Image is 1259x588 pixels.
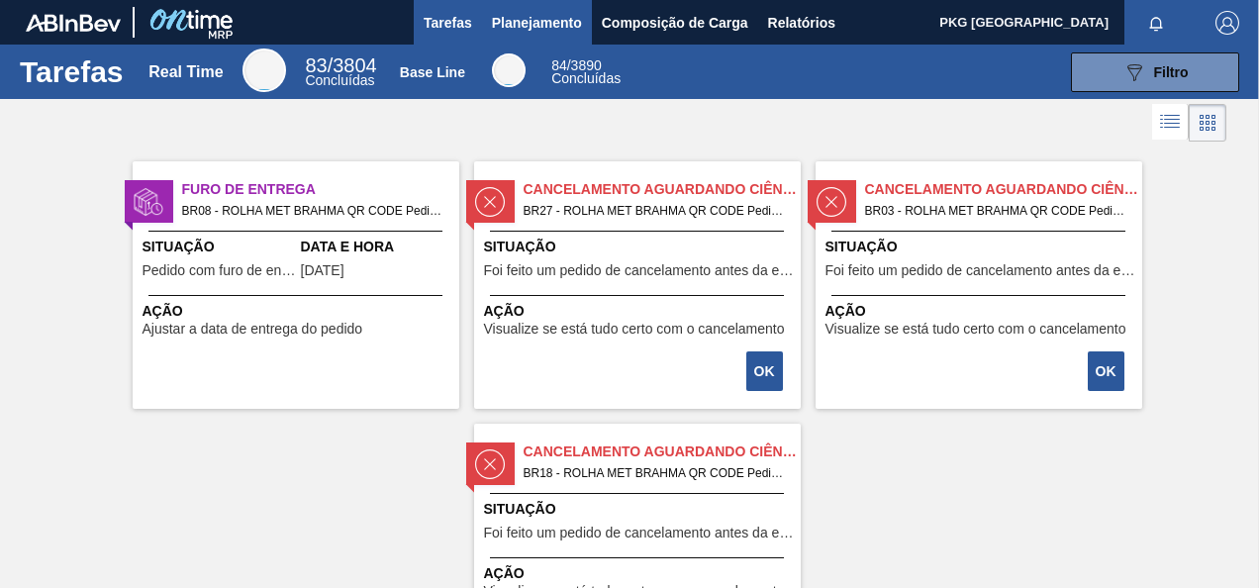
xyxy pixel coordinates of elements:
[305,54,327,76] span: 83
[484,322,785,337] span: Visualize se está tudo certo com o cancelamento
[484,526,796,540] span: Foi feito um pedido de cancelamento antes da etapa de aguardando faturamento
[1124,9,1188,37] button: Notificações
[305,57,376,87] div: Real Time
[26,14,121,32] img: TNhmsLtSVTkK8tSr43FrP2fwEKptu5GPRR3wAAAABJRU5ErkJggg==
[301,263,344,278] span: 27/09/2025,
[134,187,163,217] img: status
[143,322,363,337] span: Ajustar a data de entrega do pedido
[524,462,785,484] span: BR18 - ROLHA MET BRAHMA QR CODE Pedido - 2036002
[748,349,785,393] div: Completar tarefa: 30219013
[143,301,454,322] span: Ação
[825,322,1126,337] span: Visualize se está tudo certo com o cancelamento
[1090,349,1126,393] div: Completar tarefa: 30219132
[768,11,835,35] span: Relatórios
[492,11,582,35] span: Planejamento
[143,263,296,278] span: Pedido com furo de entrega
[484,301,796,322] span: Ação
[484,563,796,584] span: Ação
[1154,64,1189,80] span: Filtro
[484,237,796,257] span: Situação
[825,237,1137,257] span: Situação
[524,200,785,222] span: BR27 - ROLHA MET BRAHMA QR CODE Pedido - 2022708
[305,72,374,88] span: Concluídas
[182,179,459,200] span: Furo de Entrega
[602,11,748,35] span: Composição de Carga
[305,54,376,76] span: / 3804
[182,200,443,222] span: BR08 - ROLHA MET BRAHMA QR CODE Pedido - 2033191
[825,263,1137,278] span: Foi feito um pedido de cancelamento antes da etapa de aguardando faturamento
[524,179,801,200] span: Cancelamento aguardando ciência
[242,49,286,92] div: Real Time
[475,187,505,217] img: status
[301,237,454,257] span: Data e Hora
[551,57,567,73] span: 84
[143,237,296,257] span: Situação
[1071,52,1239,92] button: Filtro
[492,53,526,87] div: Base Line
[746,351,783,391] button: OK
[20,60,124,83] h1: Tarefas
[524,441,801,462] span: Cancelamento aguardando ciência
[1215,11,1239,35] img: Logout
[551,59,621,85] div: Base Line
[865,179,1142,200] span: Cancelamento aguardando ciência
[817,187,846,217] img: status
[424,11,472,35] span: Tarefas
[1088,351,1124,391] button: OK
[551,70,621,86] span: Concluídas
[484,263,796,278] span: Foi feito um pedido de cancelamento antes da etapa de aguardando faturamento
[1189,104,1226,142] div: Visão em Cards
[865,200,1126,222] span: BR03 - ROLHA MET BRAHMA QR CODE Pedido - 2035999
[148,63,223,81] div: Real Time
[475,449,505,479] img: status
[825,301,1137,322] span: Ação
[484,499,796,520] span: Situação
[1152,104,1189,142] div: Visão em Lista
[551,57,602,73] span: / 3890
[400,64,465,80] div: Base Line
